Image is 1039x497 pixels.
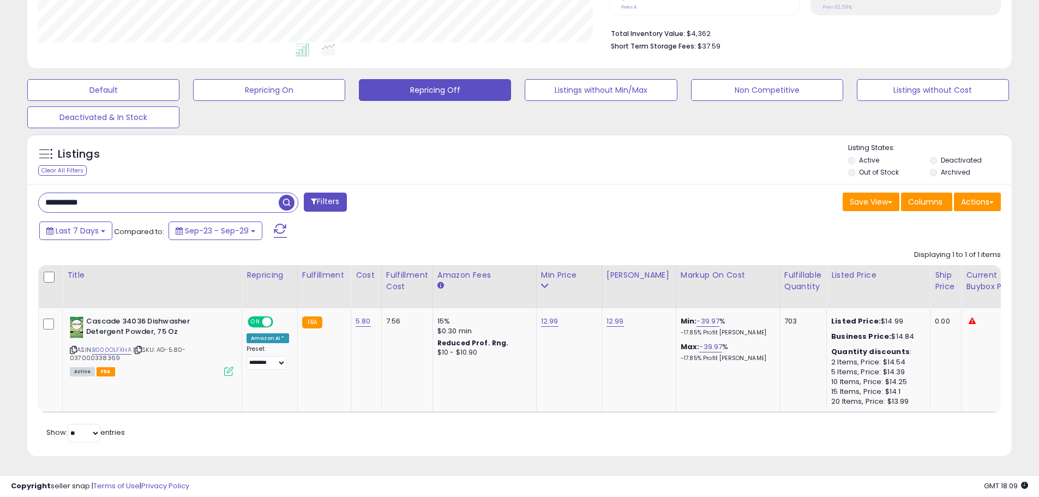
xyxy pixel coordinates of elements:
[58,147,100,162] h5: Listings
[935,270,957,292] div: Ship Price
[185,225,249,236] span: Sep-23 - Sep-29
[908,196,942,207] span: Columns
[831,367,922,377] div: 5 Items, Price: $14.39
[611,41,696,51] b: Short Term Storage Fees:
[70,316,83,338] img: 51licyQj5GL._SL40_.jpg
[304,193,346,212] button: Filters
[691,79,843,101] button: Non Competitive
[831,332,922,342] div: $14.84
[11,481,189,492] div: seller snap | |
[914,250,1001,260] div: Displaying 1 to 1 of 1 items
[848,143,1012,153] p: Listing States:
[272,318,289,327] span: OFF
[831,316,881,326] b: Listed Price:
[169,221,262,240] button: Sep-23 - Sep-29
[114,226,164,237] span: Compared to:
[621,4,636,10] small: Prev: 4
[966,270,1022,292] div: Current Buybox Price
[356,270,377,281] div: Cost
[437,326,528,336] div: $0.30 min
[843,193,899,211] button: Save View
[67,270,237,281] div: Title
[831,397,922,406] div: 20 Items, Price: $13.99
[27,106,179,128] button: Deactivated & In Stock
[386,270,428,292] div: Fulfillment Cost
[681,342,771,362] div: %
[70,316,233,375] div: ASIN:
[935,316,953,326] div: 0.00
[606,270,671,281] div: [PERSON_NAME]
[11,481,51,491] strong: Copyright
[141,481,189,491] a: Privacy Policy
[784,316,818,326] div: 703
[984,481,1028,491] span: 2025-10-7 18:09 GMT
[86,316,219,339] b: Cascade 34036 Dishwasher Detergent Powder, 75 Oz
[831,270,926,281] div: Listed Price
[92,345,131,355] a: B000OLFXHA
[676,265,779,308] th: The percentage added to the cost of goods (COGS) that forms the calculator for Min & Max prices.
[941,167,970,177] label: Archived
[93,481,140,491] a: Terms of Use
[611,29,685,38] b: Total Inventory Value:
[46,427,125,438] span: Show: entries
[247,270,293,281] div: Repricing
[941,155,982,165] label: Deactivated
[681,355,771,362] p: -17.85% Profit [PERSON_NAME]
[831,331,891,342] b: Business Price:
[359,79,511,101] button: Repricing Off
[699,342,722,352] a: -39.97
[831,347,922,357] div: :
[857,79,1009,101] button: Listings without Cost
[831,357,922,367] div: 2 Items, Price: $14.54
[437,338,509,348] b: Reduced Prof. Rng.
[247,333,289,343] div: Amazon AI *
[386,316,424,326] div: 7.56
[437,270,532,281] div: Amazon Fees
[831,316,922,326] div: $14.99
[70,367,95,376] span: All listings currently available for purchase on Amazon
[901,193,952,211] button: Columns
[249,318,262,327] span: ON
[97,367,115,376] span: FBA
[954,193,1001,211] button: Actions
[859,155,879,165] label: Active
[356,316,371,327] a: 5.80
[681,342,700,352] b: Max:
[302,316,322,328] small: FBA
[611,26,993,39] li: $4,362
[831,387,922,397] div: 15 Items, Price: $14.1
[681,270,775,281] div: Markup on Cost
[437,316,528,326] div: 15%
[39,221,112,240] button: Last 7 Days
[437,348,528,357] div: $10 - $10.90
[437,281,444,291] small: Amazon Fees.
[302,270,346,281] div: Fulfillment
[859,167,899,177] label: Out of Stock
[698,41,720,51] span: $37.59
[784,270,822,292] div: Fulfillable Quantity
[681,316,697,326] b: Min:
[525,79,677,101] button: Listings without Min/Max
[696,316,719,327] a: -39.97
[822,4,852,10] small: Prev: 62.59%
[681,316,771,337] div: %
[541,270,597,281] div: Min Price
[27,79,179,101] button: Default
[247,345,289,370] div: Preset:
[193,79,345,101] button: Repricing On
[831,377,922,387] div: 10 Items, Price: $14.25
[681,329,771,337] p: -17.85% Profit [PERSON_NAME]
[38,165,87,176] div: Clear All Filters
[56,225,99,236] span: Last 7 Days
[70,345,185,362] span: | SKU: AG-5.80-037000338369
[541,316,558,327] a: 12.99
[606,316,624,327] a: 12.99
[831,346,910,357] b: Quantity discounts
